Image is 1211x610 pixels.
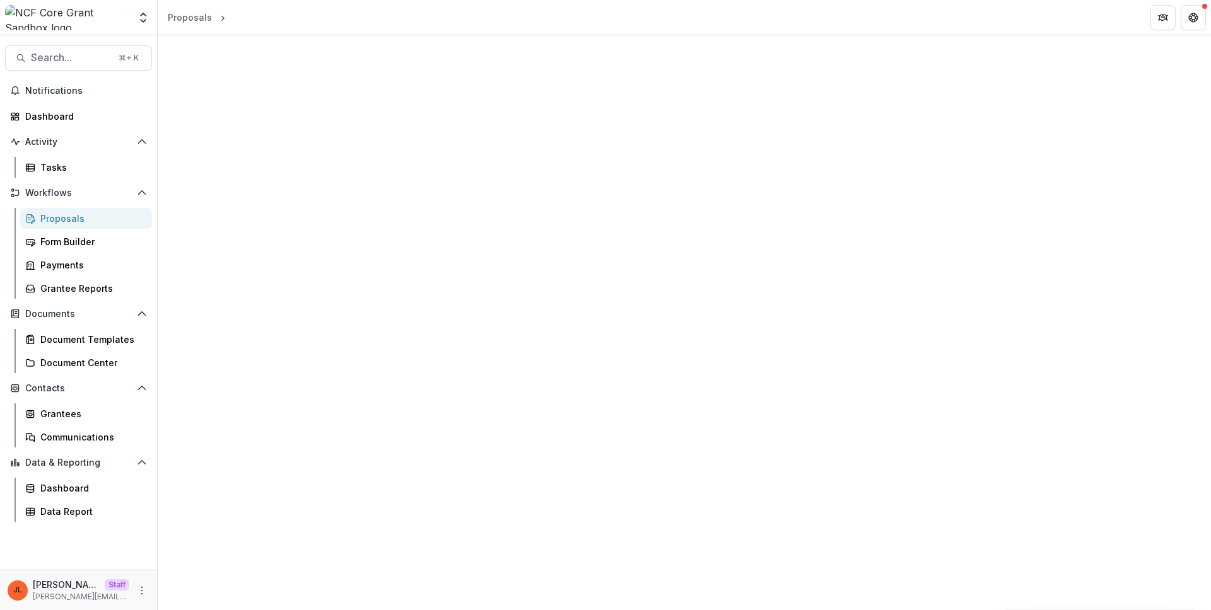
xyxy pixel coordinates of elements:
[25,309,132,319] span: Documents
[5,183,152,203] button: Open Workflows
[25,457,132,468] span: Data & Reporting
[40,430,142,444] div: Communications
[5,106,152,127] a: Dashboard
[20,231,152,252] a: Form Builder
[134,583,149,598] button: More
[134,5,152,30] button: Open entity switcher
[25,188,132,199] span: Workflows
[5,5,129,30] img: NCF Core Grant Sandbox logo
[33,578,100,591] p: [PERSON_NAME]
[1150,5,1176,30] button: Partners
[40,161,142,174] div: Tasks
[20,352,152,373] a: Document Center
[20,403,152,424] a: Grantees
[20,478,152,498] a: Dashboard
[25,383,132,394] span: Contacts
[5,304,152,324] button: Open Documents
[40,481,142,495] div: Dashboard
[40,407,142,420] div: Grantees
[1181,5,1206,30] button: Get Help
[5,378,152,398] button: Open Contacts
[31,52,111,64] span: Search...
[40,258,142,272] div: Payments
[168,11,212,24] div: Proposals
[40,333,142,346] div: Document Templates
[40,212,142,225] div: Proposals
[116,51,141,65] div: ⌘ + K
[40,505,142,518] div: Data Report
[20,255,152,275] a: Payments
[163,8,217,26] a: Proposals
[163,8,228,26] nav: breadcrumb
[25,86,147,96] span: Notifications
[25,110,142,123] div: Dashboard
[40,356,142,369] div: Document Center
[20,208,152,229] a: Proposals
[5,452,152,473] button: Open Data & Reporting
[13,586,22,594] div: Jeanne Locker
[20,501,152,522] a: Data Report
[5,45,152,71] button: Search...
[5,132,152,152] button: Open Activity
[20,329,152,350] a: Document Templates
[5,81,152,101] button: Notifications
[20,427,152,447] a: Communications
[25,137,132,147] span: Activity
[20,157,152,178] a: Tasks
[33,591,129,602] p: [PERSON_NAME][EMAIL_ADDRESS][DOMAIN_NAME]
[20,278,152,299] a: Grantee Reports
[40,235,142,248] div: Form Builder
[40,282,142,295] div: Grantee Reports
[105,579,129,590] p: Staff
